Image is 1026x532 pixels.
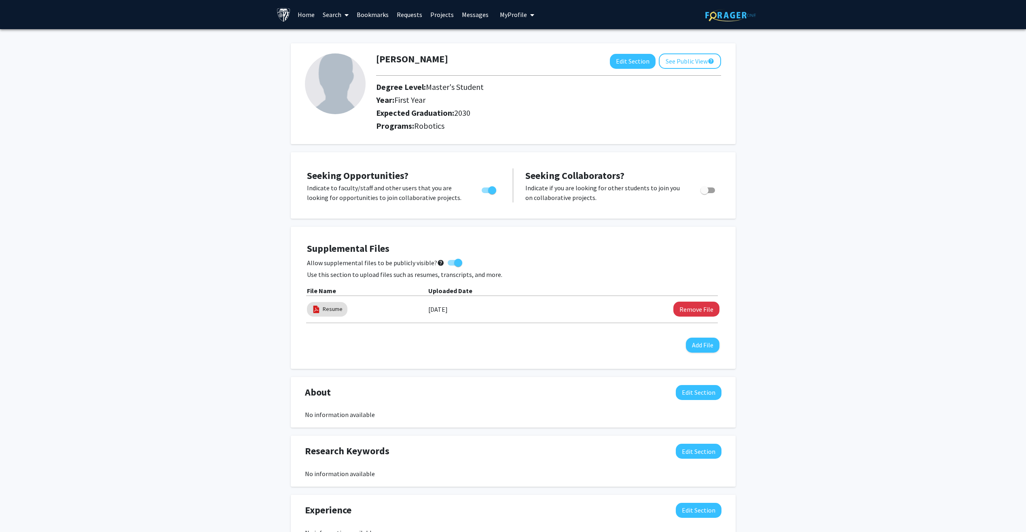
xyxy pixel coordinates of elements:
[307,169,408,182] span: Seeking Opportunities?
[307,270,719,279] p: Use this section to upload files such as resumes, transcripts, and more.
[659,53,721,69] button: See Public View
[319,0,353,29] a: Search
[376,95,652,105] h2: Year:
[426,0,458,29] a: Projects
[305,385,331,400] span: About
[437,258,444,268] mat-icon: help
[458,0,493,29] a: Messages
[312,305,321,314] img: pdf_icon.png
[376,121,721,131] h2: Programs:
[307,287,336,295] b: File Name
[305,53,366,114] img: Profile Picture
[426,82,484,92] span: Master's Student
[323,305,343,313] a: Resume
[307,258,444,268] span: Allow supplemental files to be publicly visible?
[428,302,448,316] label: [DATE]
[376,82,652,92] h2: Degree Level:
[277,8,291,22] img: Johns Hopkins University Logo
[294,0,319,29] a: Home
[673,302,719,317] button: Remove Resume File
[676,503,721,518] button: Edit Experience
[705,9,756,21] img: ForagerOne Logo
[305,410,721,419] div: No information available
[454,108,470,118] span: 2030
[686,338,719,353] button: Add File
[697,183,719,195] div: Toggle
[414,121,444,131] span: Robotics
[676,385,721,400] button: Edit About
[525,183,685,202] p: Indicate if you are looking for other students to join you on collaborative projects.
[305,503,351,517] span: Experience
[500,11,527,19] span: My Profile
[376,53,448,65] h1: [PERSON_NAME]
[393,0,426,29] a: Requests
[353,0,393,29] a: Bookmarks
[394,95,425,105] span: First Year
[307,243,719,255] h4: Supplemental Files
[305,469,721,479] div: No information available
[307,183,466,202] p: Indicate to faculty/staff and other users that you are looking for opportunities to join collabor...
[610,54,656,69] button: Edit Section
[525,169,624,182] span: Seeking Collaborators?
[6,496,34,526] iframe: Chat
[676,444,721,459] button: Edit Research Keywords
[305,444,389,458] span: Research Keywords
[428,287,472,295] b: Uploaded Date
[376,108,652,118] h2: Expected Graduation:
[708,56,714,66] mat-icon: help
[478,183,501,195] div: Toggle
